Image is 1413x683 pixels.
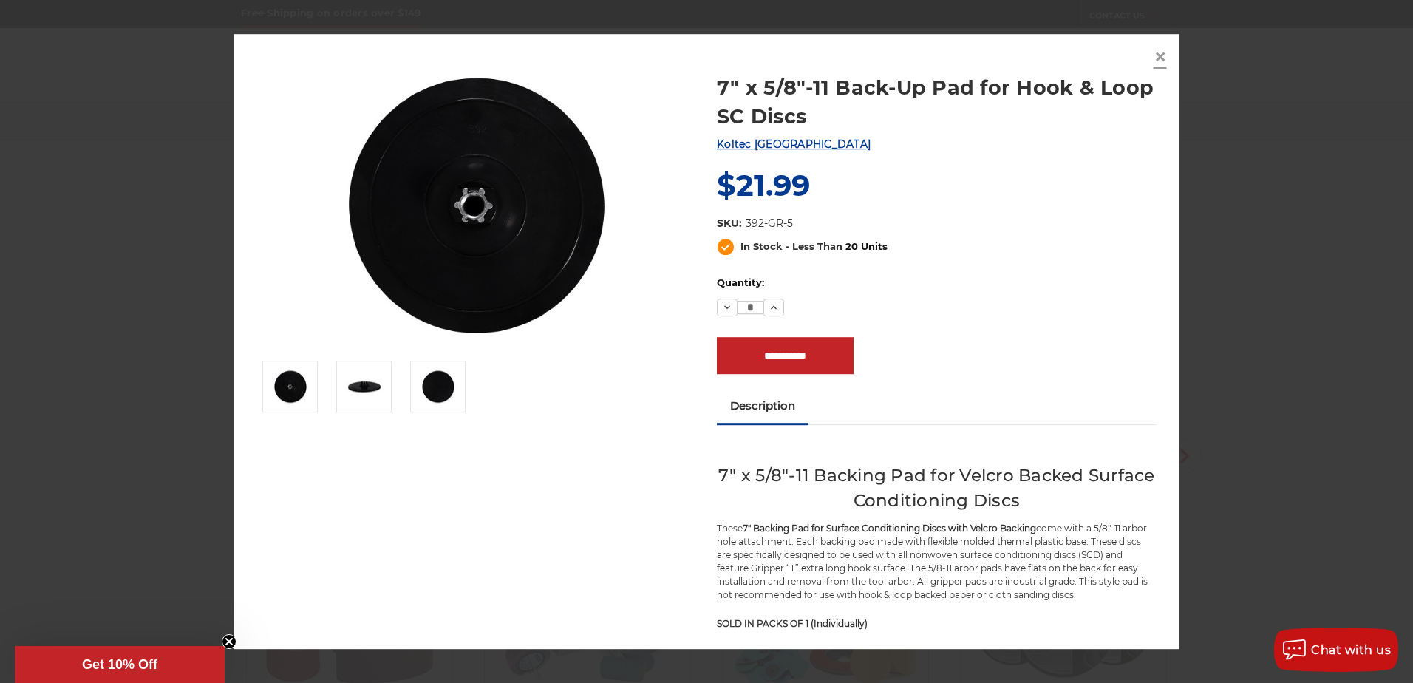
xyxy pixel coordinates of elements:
img: 7" x 5/8"-11 Back-Up Pad for Hook & Loop SC Discs [420,369,457,406]
strong: 7" Backing Pad for Surface Conditioning Discs with Velcro Backing [743,523,1036,534]
a: Description [717,390,808,422]
img: 7" x 5/8"-11 Back-Up Pad for Hook & Loop SC Discs [329,58,624,353]
span: Units [861,240,888,252]
strong: SOLD IN PACKS OF 1 (Individually) [717,618,868,629]
a: Close [1148,45,1172,69]
label: Quantity: [717,276,1157,291]
span: - Less Than [786,240,842,252]
a: Koltec [GEOGRAPHIC_DATA] [717,138,871,152]
dt: SKU: [717,216,742,231]
button: Close teaser [222,634,236,649]
span: × [1154,42,1167,71]
img: 7" x 5/8"-11 Back-Up Pad for Hook & Loop SC Discs [346,369,383,406]
p: These come with a 5/8"-11 arbor hole attachment. Each backing pad made with flexible molded therm... [717,522,1157,602]
span: 20 [845,240,858,252]
span: In Stock [740,240,783,252]
div: Get 10% OffClose teaser [15,646,225,683]
span: Chat with us [1311,643,1391,657]
button: Chat with us [1274,628,1398,672]
span: Get 10% Off [82,657,157,672]
img: 7" x 5/8"-11 Back-Up Pad for Hook & Loop SC Discs [272,369,309,406]
h4: Product Features: [717,646,1157,662]
span: $21.99 [717,168,810,204]
dd: 392-GR-5 [746,216,793,231]
h2: 7" x 5/8"-11 Backing Pad for Velcro Backed Surface Conditioning Discs [717,463,1157,514]
a: 7" x 5/8"-11 Back-Up Pad for Hook & Loop SC Discs [717,73,1157,131]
